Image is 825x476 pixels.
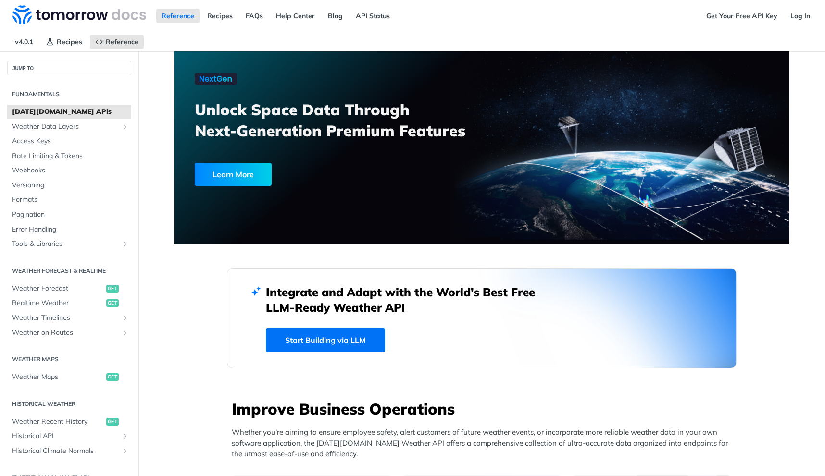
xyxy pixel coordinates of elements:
[121,447,129,455] button: Show subpages for Historical Climate Normals
[7,61,131,75] button: JUMP TO
[7,400,131,408] h2: Historical Weather
[7,178,131,193] a: Versioning
[195,99,492,141] h3: Unlock Space Data Through Next-Generation Premium Features
[7,311,131,325] a: Weather TimelinesShow subpages for Weather Timelines
[7,207,131,222] a: Pagination
[7,105,131,119] a: [DATE][DOMAIN_NAME] APIs
[12,431,119,441] span: Historical API
[7,429,131,443] a: Historical APIShow subpages for Historical API
[12,195,129,205] span: Formats
[57,37,82,46] span: Recipes
[350,9,395,23] a: API Status
[12,136,129,146] span: Access Keys
[7,222,131,237] a: Error Handling
[7,163,131,178] a: Webhooks
[12,284,104,293] span: Weather Forecast
[121,314,129,322] button: Show subpages for Weather Timelines
[7,237,131,251] a: Tools & LibrariesShow subpages for Tools & Libraries
[106,373,119,381] span: get
[106,299,119,307] span: get
[7,355,131,364] h2: Weather Maps
[12,210,129,220] span: Pagination
[12,372,104,382] span: Weather Maps
[202,9,238,23] a: Recipes
[7,281,131,296] a: Weather Forecastget
[90,35,144,49] a: Reference
[121,240,129,248] button: Show subpages for Tools & Libraries
[106,285,119,293] span: get
[12,225,129,234] span: Error Handling
[10,35,38,49] span: v4.0.1
[12,417,104,427] span: Weather Recent History
[12,446,119,456] span: Historical Climate Normals
[266,284,550,315] h2: Integrate and Adapt with the World’s Best Free LLM-Ready Weather API
[106,418,119,426] span: get
[12,181,129,190] span: Versioning
[195,73,237,85] img: NextGen
[12,298,104,308] span: Realtime Weather
[271,9,320,23] a: Help Center
[7,415,131,429] a: Weather Recent Historyget
[7,149,131,163] a: Rate Limiting & Tokens
[7,120,131,134] a: Weather Data LayersShow subpages for Weather Data Layers
[7,134,131,148] a: Access Keys
[12,166,129,175] span: Webhooks
[266,328,385,352] a: Start Building via LLM
[12,239,119,249] span: Tools & Libraries
[41,35,87,49] a: Recipes
[195,163,433,186] a: Learn More
[12,151,129,161] span: Rate Limiting & Tokens
[121,432,129,440] button: Show subpages for Historical API
[701,9,783,23] a: Get Your Free API Key
[7,444,131,458] a: Historical Climate NormalsShow subpages for Historical Climate Normals
[7,267,131,275] h2: Weather Forecast & realtime
[785,9,815,23] a: Log In
[232,427,737,460] p: Whether you’re aiming to ensure employee safety, alert customers of future weather events, or inc...
[232,398,737,419] h3: Improve Business Operations
[7,326,131,340] a: Weather on RoutesShow subpages for Weather on Routes
[12,328,119,338] span: Weather on Routes
[106,37,138,46] span: Reference
[7,296,131,310] a: Realtime Weatherget
[7,370,131,384] a: Weather Mapsget
[240,9,268,23] a: FAQs
[12,122,119,132] span: Weather Data Layers
[7,193,131,207] a: Formats
[156,9,200,23] a: Reference
[121,329,129,337] button: Show subpages for Weather on Routes
[121,123,129,131] button: Show subpages for Weather Data Layers
[12,313,119,323] span: Weather Timelines
[12,5,146,24] img: Tomorrow.io Weather API Docs
[7,90,131,98] h2: Fundamentals
[195,163,272,186] div: Learn More
[12,107,129,117] span: [DATE][DOMAIN_NAME] APIs
[323,9,348,23] a: Blog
